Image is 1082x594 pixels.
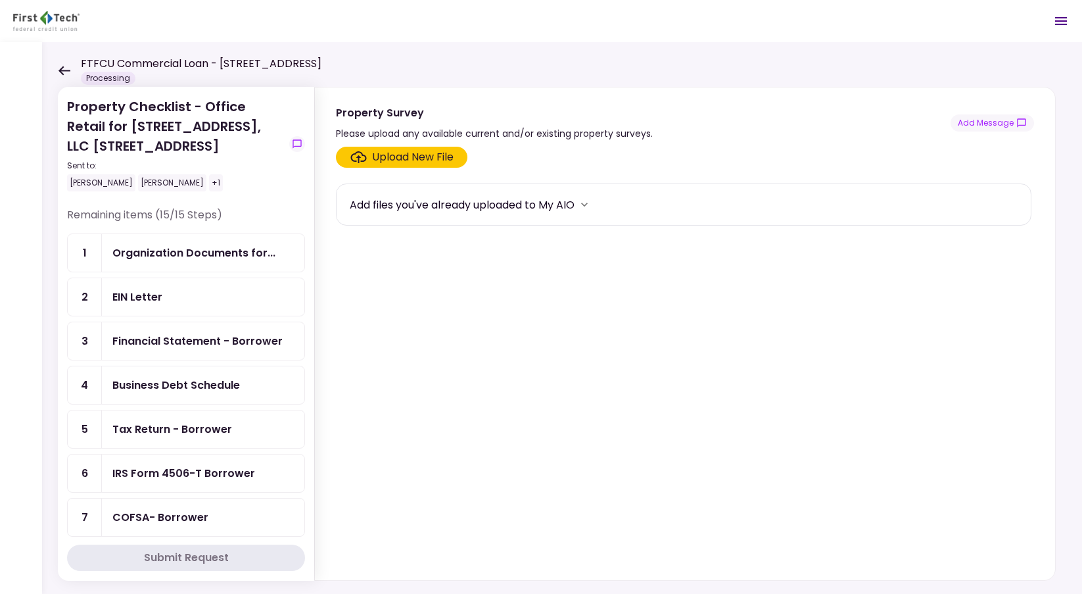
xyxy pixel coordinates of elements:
div: Upload New File [372,149,454,165]
div: Property Survey [336,105,653,121]
div: 7 [68,499,102,536]
img: Partner icon [13,11,80,31]
span: Click here to upload the required document [336,147,467,168]
div: Sent to: [67,160,284,172]
div: 5 [68,410,102,448]
div: COFSA- Borrower [112,509,208,526]
div: Remaining items (15/15 Steps) [67,207,305,234]
div: 1 [68,234,102,272]
a: 6IRS Form 4506-T Borrower [67,454,305,493]
div: Add files you've already uploaded to My AIO [350,197,575,213]
div: Business Debt Schedule [112,377,240,393]
a: 7COFSA- Borrower [67,498,305,537]
a: 1Organization Documents for Borrowing Entity [67,234,305,272]
a: 4Business Debt Schedule [67,366,305,405]
div: 4 [68,366,102,404]
div: [PERSON_NAME] [138,174,206,191]
div: Tax Return - Borrower [112,421,232,437]
div: IRS Form 4506-T Borrower [112,465,255,482]
div: Organization Documents for Borrowing Entity [112,245,275,261]
div: EIN Letter [112,289,162,305]
div: [PERSON_NAME] [67,174,135,191]
button: show-messages [289,136,305,152]
button: Open menu [1045,5,1077,37]
div: Please upload any available current and/or existing property surveys. [336,126,653,141]
div: +1 [209,174,223,191]
div: 6 [68,455,102,492]
div: Property Checklist - Office Retail for [STREET_ADDRESS], LLC [STREET_ADDRESS] [67,97,284,191]
div: 3 [68,322,102,360]
div: 2 [68,278,102,316]
a: 2EIN Letter [67,278,305,316]
button: Submit Request [67,545,305,571]
h1: FTFCU Commercial Loan - [STREET_ADDRESS] [81,56,321,72]
div: Processing [81,72,135,85]
div: Financial Statement - Borrower [112,333,283,349]
a: 3Financial Statement - Borrower [67,322,305,360]
div: Property SurveyPlease upload any available current and/or existing property surveys.show-messages... [314,87,1056,581]
a: 5Tax Return - Borrower [67,410,305,449]
div: Submit Request [144,550,229,566]
button: more [575,195,594,214]
button: show-messages [951,114,1034,132]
